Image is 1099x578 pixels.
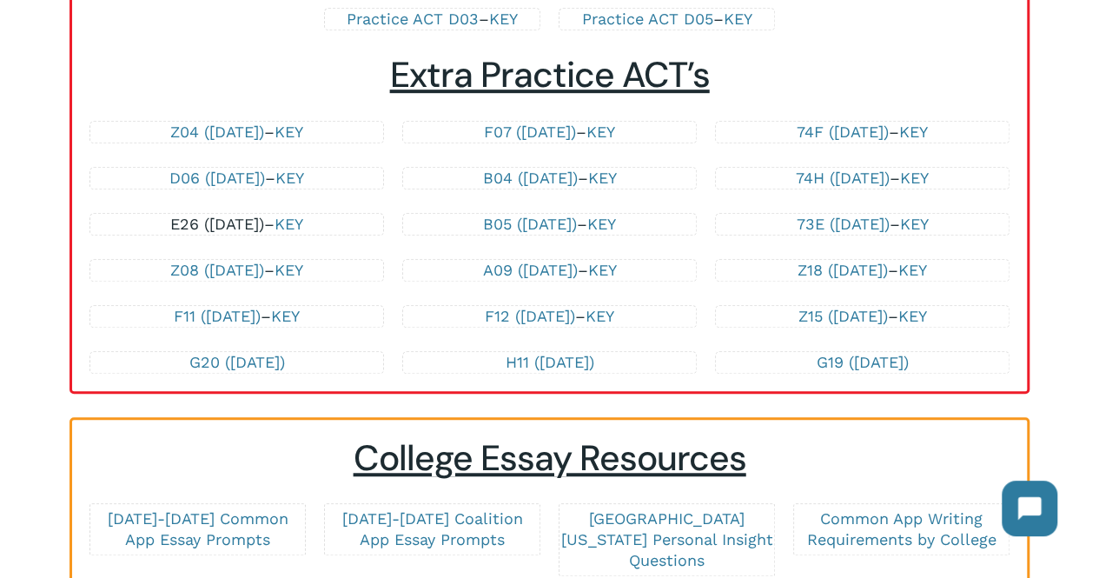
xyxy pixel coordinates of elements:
[798,307,887,325] a: Z15 ([DATE])
[900,169,929,187] a: KEY
[170,123,264,141] a: Z04 ([DATE])
[275,261,303,279] a: KEY
[108,122,365,143] p: –
[897,307,926,325] a: KEY
[108,306,365,327] p: –
[271,307,300,325] a: KEY
[189,353,285,371] a: G20 ([DATE])
[174,307,261,325] a: F11 ([DATE])
[390,52,710,98] span: Extra Practice ACT’s
[733,260,990,281] p: –
[484,123,576,141] a: F07 ([DATE])
[420,260,678,281] p: –
[420,214,678,235] p: –
[733,306,990,327] p: –
[806,509,996,548] a: Common App Writing Requirements by College
[899,215,928,233] a: KEY
[342,9,521,30] p: –
[586,307,614,325] a: KEY
[275,215,303,233] a: KEY
[984,463,1075,554] iframe: Chatbot
[420,168,678,189] p: –
[483,215,577,233] a: B05 ([DATE])
[347,10,479,28] a: Practice ACT D03
[108,509,288,548] a: [DATE]-[DATE] Common App Essay Prompts
[733,214,990,235] p: –
[899,123,928,141] a: KEY
[108,168,365,189] p: –
[108,260,365,281] p: –
[733,168,990,189] p: –
[796,169,890,187] a: 74H ([DATE])
[354,435,746,482] span: College Essay Resources
[798,261,888,279] a: Z18 ([DATE])
[560,509,772,569] a: [GEOGRAPHIC_DATA][US_STATE] Personal Insight Questions
[489,10,518,28] a: KEY
[577,9,756,30] p: –
[275,169,304,187] a: KEY
[483,261,578,279] a: A09 ([DATE])
[342,509,523,548] a: [DATE]-[DATE] Coalition App Essay Prompts
[420,306,678,327] p: –
[581,10,712,28] a: Practice ACT D05
[485,307,575,325] a: F12 ([DATE])
[420,122,678,143] p: –
[898,261,927,279] a: KEY
[586,123,615,141] a: KEY
[506,353,594,371] a: H11 ([DATE])
[816,353,908,371] a: G19 ([DATE])
[170,215,264,233] a: E26 ([DATE])
[733,122,990,143] p: –
[170,261,264,279] a: Z08 ([DATE])
[108,214,365,235] p: –
[169,169,265,187] a: D06 ([DATE])
[275,123,303,141] a: KEY
[588,169,617,187] a: KEY
[796,215,889,233] a: 73E ([DATE])
[483,169,578,187] a: B04 ([DATE])
[587,215,616,233] a: KEY
[797,123,889,141] a: 74F ([DATE])
[588,261,617,279] a: KEY
[723,10,751,28] a: KEY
